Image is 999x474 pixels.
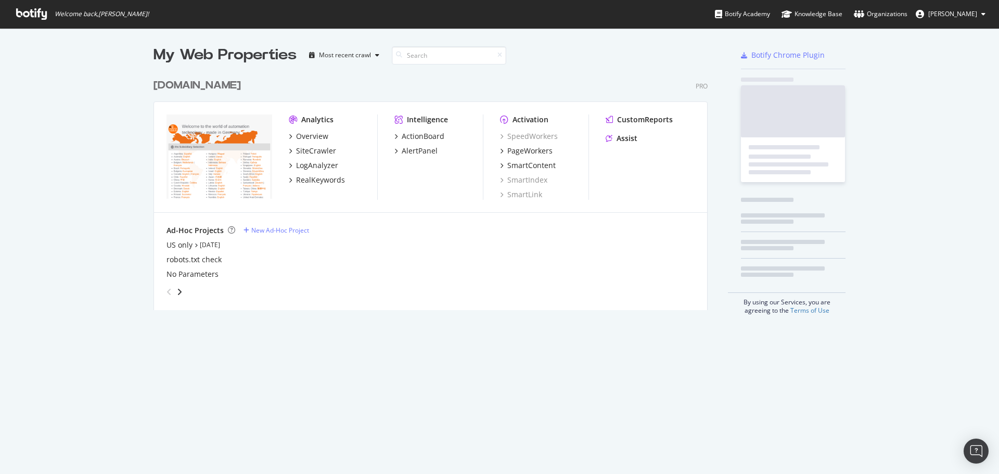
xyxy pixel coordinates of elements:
img: www.IFM.com [166,114,272,199]
a: SmartContent [500,160,556,171]
div: [DOMAIN_NAME] [153,78,241,93]
div: SmartContent [507,160,556,171]
div: CustomReports [617,114,673,125]
div: Ad-Hoc Projects [166,225,224,236]
a: Botify Chrome Plugin [741,50,825,60]
a: SpeedWorkers [500,131,558,142]
div: angle-right [176,287,183,297]
a: robots.txt check [166,254,222,265]
div: Open Intercom Messenger [964,439,989,464]
div: Organizations [854,9,907,19]
button: [PERSON_NAME] [907,6,994,22]
div: RealKeywords [296,175,345,185]
a: [DATE] [200,240,220,249]
span: André Freitag [928,9,977,18]
input: Search [392,46,506,65]
div: Intelligence [407,114,448,125]
div: ActionBoard [402,131,444,142]
div: grid [153,66,716,310]
a: Terms of Use [790,306,829,315]
div: LogAnalyzer [296,160,338,171]
div: Analytics [301,114,334,125]
a: ActionBoard [394,131,444,142]
div: Assist [617,133,637,144]
div: Pro [696,82,708,91]
a: LogAnalyzer [289,160,338,171]
div: angle-left [162,284,176,300]
div: By using our Services, you are agreeing to the [728,292,846,315]
a: CustomReports [606,114,673,125]
div: Activation [513,114,548,125]
div: My Web Properties [153,45,297,66]
a: New Ad-Hoc Project [244,226,309,235]
a: SmartLink [500,189,542,200]
div: Overview [296,131,328,142]
a: SiteCrawler [289,146,336,156]
a: No Parameters [166,269,219,279]
button: Most recent crawl [305,47,383,63]
div: Botify Chrome Plugin [751,50,825,60]
span: Welcome back, [PERSON_NAME] ! [55,10,149,18]
div: Knowledge Base [782,9,842,19]
div: Most recent crawl [319,52,371,58]
a: PageWorkers [500,146,553,156]
a: [DOMAIN_NAME] [153,78,245,93]
a: SmartIndex [500,175,547,185]
a: Assist [606,133,637,144]
div: Botify Academy [715,9,770,19]
div: SiteCrawler [296,146,336,156]
a: Overview [289,131,328,142]
div: PageWorkers [507,146,553,156]
a: RealKeywords [289,175,345,185]
div: New Ad-Hoc Project [251,226,309,235]
a: AlertPanel [394,146,438,156]
div: AlertPanel [402,146,438,156]
a: US only [166,240,193,250]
